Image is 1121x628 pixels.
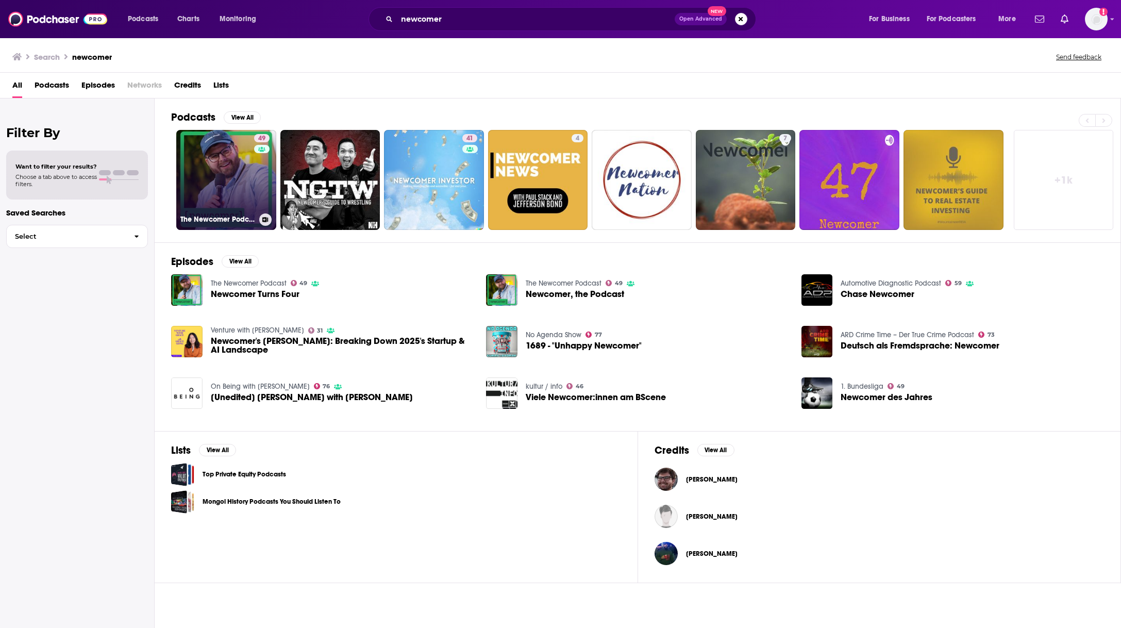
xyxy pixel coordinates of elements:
a: Newcomer's Eric Newcomer: Breaking Down 2025's Startup & AI Landscape [211,337,474,354]
a: Chase Newcomer [841,290,914,299]
a: Mongol History Podcasts You Should Listen To [171,490,194,514]
span: Want to filter your results? [15,163,97,170]
span: Networks [127,77,162,98]
h3: The Newcomer Podcast [180,215,255,224]
a: 77 [585,332,602,338]
a: 7 [696,130,796,230]
h2: Filter By [6,125,148,140]
a: All [12,77,22,98]
a: 49 [606,280,623,286]
span: Credits [174,77,201,98]
button: View All [222,255,259,268]
button: View All [697,444,734,456]
span: 4 [576,134,579,144]
a: +1k [1014,130,1114,230]
a: 41 [462,134,477,142]
a: Newcomer des Jahres [841,393,932,402]
a: The Newcomer Podcast [211,279,287,288]
span: Lists [213,77,229,98]
a: ListsView All [171,444,236,457]
span: Logged in as carolinebresler [1085,8,1108,30]
a: 49The Newcomer Podcast [176,130,276,230]
img: Viele Newcomer:innen am BScene [486,377,517,409]
a: 59 [945,280,962,286]
a: Victor Mendoza [686,550,738,558]
button: Victor MendozaVictor Mendoza [655,537,1105,570]
h3: Search [34,52,60,62]
a: 76 [314,383,330,389]
a: Mongol History Podcasts You Should Listen To [203,496,341,507]
span: 49 [299,281,307,286]
img: User Profile [1085,8,1108,30]
img: 1689 - "Unhappy Newcomer" [486,326,517,357]
button: open menu [991,11,1029,27]
a: 31 [308,327,323,334]
button: View All [224,111,261,124]
h2: Credits [655,444,689,457]
button: open menu [862,11,923,27]
a: Show notifications dropdown [1057,10,1073,28]
h2: Podcasts [171,111,215,124]
img: Deutsch als Fremdsprache: Newcomer [801,326,833,357]
a: Podchaser - Follow, Share and Rate Podcasts [8,9,107,29]
img: [Unedited] Carrie Newcomer with Krista Tippett [171,377,203,409]
h3: newcomer [72,52,112,62]
span: Newcomer's [PERSON_NAME]: Breaking Down 2025's Startup & AI Landscape [211,337,474,354]
p: Saved Searches [6,208,148,218]
span: 77 [595,333,602,337]
span: 59 [955,281,962,286]
a: Newcomer's Eric Newcomer: Breaking Down 2025's Startup & AI Landscape [171,326,203,357]
span: Podcasts [128,12,158,26]
button: View All [199,444,236,456]
span: 49 [258,134,265,144]
a: Top Private Equity Podcasts [203,469,286,480]
a: Newcomer Turns Four [171,274,203,306]
a: On Being with Krista Tippett [211,382,310,391]
a: 1689 - "Unhappy Newcomer" [526,341,642,350]
a: Eric Newcomer [686,475,738,484]
img: Ed Newcomer [655,505,678,528]
input: Search podcasts, credits, & more... [397,11,675,27]
div: Search podcasts, credits, & more... [378,7,766,31]
span: Newcomer, the Podcast [526,290,624,299]
span: Episodes [81,77,115,98]
svg: Add a profile image [1099,8,1108,16]
button: Show profile menu [1085,8,1108,30]
span: Select [7,233,126,240]
img: Victor Mendoza [655,542,678,565]
a: 4 [488,130,588,230]
a: Automotive Diagnostic Podcast [841,279,941,288]
a: No Agenda Show [526,330,581,339]
span: 7 [783,134,787,144]
a: 7 [779,134,791,142]
a: Deutsch als Fremdsprache: Newcomer [841,341,999,350]
img: Newcomer, the Podcast [486,274,517,306]
img: Chase Newcomer [801,274,833,306]
span: Top Private Equity Podcasts [171,463,194,486]
a: Charts [171,11,206,27]
a: Venture with Grace [211,326,304,335]
h2: Episodes [171,255,213,268]
img: Eric Newcomer [655,468,678,491]
span: For Business [869,12,910,26]
button: Open AdvancedNew [675,13,727,25]
span: Open Advanced [679,16,722,22]
button: Send feedback [1053,53,1105,61]
span: 49 [615,281,623,286]
a: PodcastsView All [171,111,261,124]
a: 49 [888,383,905,389]
a: The Newcomer Podcast [526,279,601,288]
button: open menu [212,11,270,27]
span: 41 [466,134,473,144]
span: [PERSON_NAME] [686,475,738,484]
a: 1. Bundesliga [841,382,883,391]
